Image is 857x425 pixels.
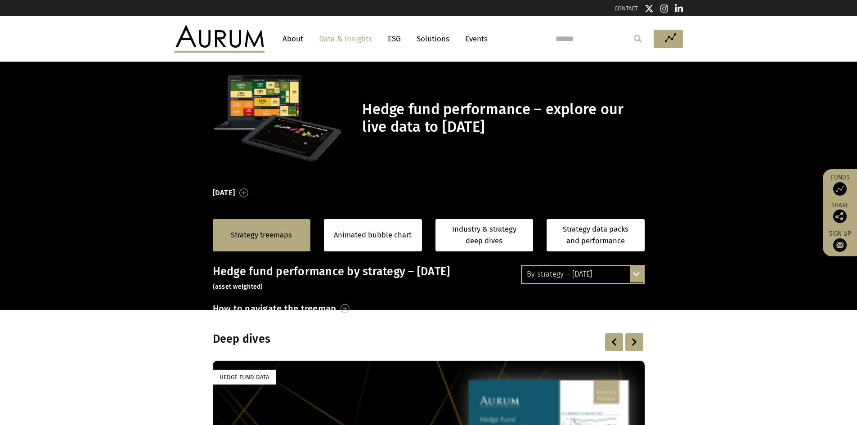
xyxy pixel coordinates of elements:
a: Animated bubble chart [334,229,412,241]
h3: Hedge fund performance by strategy – [DATE] [213,265,645,292]
a: Funds [827,174,853,196]
img: Linkedin icon [675,4,683,13]
input: Submit [629,30,647,48]
h1: Hedge fund performance – explore our live data to [DATE] [362,101,642,136]
a: Solutions [412,31,454,47]
a: Strategy treemaps [231,229,292,241]
small: (asset weighted) [213,283,263,291]
a: Events [461,31,488,47]
div: By strategy – [DATE] [522,266,643,282]
a: Strategy data packs and performance [547,219,645,252]
img: Sign up to our newsletter [833,238,847,252]
h3: How to navigate the treemap [213,301,337,316]
a: About [278,31,308,47]
div: Share [827,202,853,223]
div: Hedge Fund Data [213,370,276,385]
a: Sign up [827,230,853,252]
a: Industry & strategy deep dives [435,219,534,252]
a: ESG [383,31,405,47]
a: Data & Insights [314,31,377,47]
a: CONTACT [615,5,638,12]
img: Share this post [833,210,847,223]
img: Instagram icon [660,4,669,13]
img: Twitter icon [645,4,654,13]
img: Aurum [175,25,265,52]
h3: Deep dives [213,332,529,346]
h3: [DATE] [213,186,235,200]
img: Access Funds [833,182,847,196]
